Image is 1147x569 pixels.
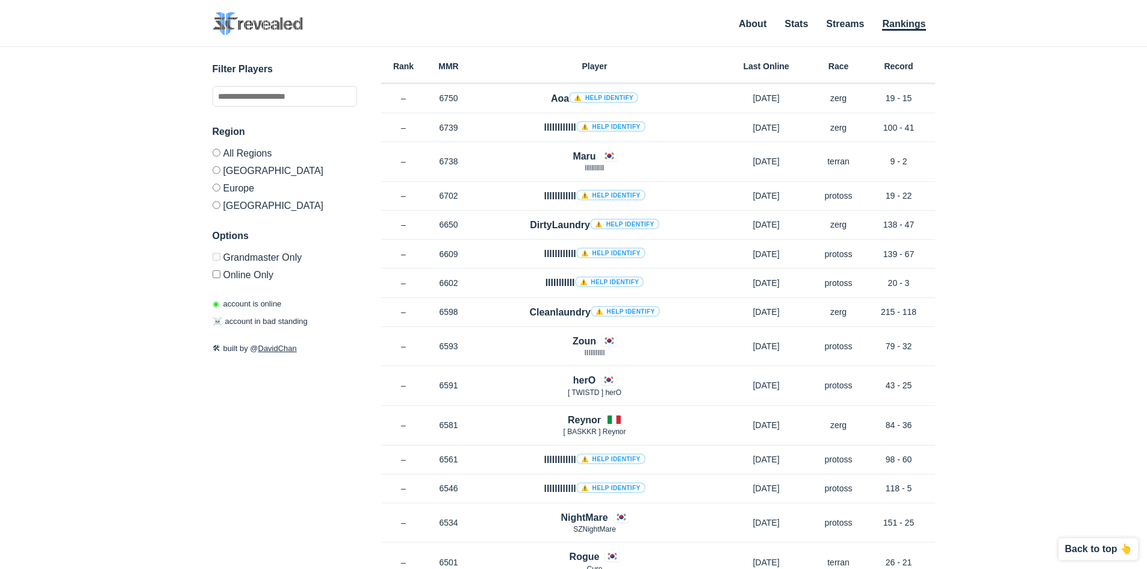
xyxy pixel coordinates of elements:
[213,343,357,355] p: built by @
[213,196,357,211] label: [GEOGRAPHIC_DATA]
[213,179,357,196] label: Europe
[815,556,863,568] p: terran
[426,62,471,70] h6: MMR
[551,92,638,105] h4: Aoa
[882,19,925,31] a: Rankings
[718,482,815,494] p: [DATE]
[739,19,766,29] a: About
[718,379,815,391] p: [DATE]
[213,229,357,243] h3: Options
[544,482,645,496] h4: llllllllllll
[426,306,471,318] p: 6598
[569,92,638,103] a: ⚠️ Help identify
[863,155,935,167] p: 9 - 2
[863,379,935,391] p: 43 - 25
[815,122,863,134] p: zerg
[718,62,815,70] h6: Last Online
[213,344,220,353] span: 🛠
[213,253,357,266] label: Only Show accounts currently in Grandmaster
[863,453,935,465] p: 98 - 60
[573,373,595,387] h4: herO
[718,122,815,134] p: [DATE]
[591,306,660,317] a: ⚠️ Help identify
[258,344,297,353] a: DavidChan
[544,189,645,203] h4: llllllllllll
[426,190,471,202] p: 6702
[863,190,935,202] p: 19 - 22
[381,482,426,494] p: –
[213,298,282,310] p: account is online
[381,92,426,104] p: –
[863,306,935,318] p: 215 - 118
[381,122,426,134] p: –
[573,334,596,348] h4: Zoun
[213,62,357,76] h3: Filter Players
[718,248,815,260] p: [DATE]
[561,511,608,524] h4: NightMare
[815,340,863,352] p: protoss
[381,556,426,568] p: –
[213,270,220,278] input: Online Only
[863,248,935,260] p: 139 - 67
[568,413,601,427] h4: Reynor
[381,248,426,260] p: –
[815,219,863,231] p: zerg
[568,388,621,397] span: [ TWISTD ] herO
[718,277,815,289] p: [DATE]
[381,517,426,529] p: –
[575,276,644,287] a: ⚠️ Help identify
[529,305,659,319] h4: Cleanlaundry
[544,247,645,261] h4: llllllllllll
[815,453,863,465] p: protoss
[576,247,645,258] a: ⚠️ Help identify
[381,190,426,202] p: –
[576,121,645,132] a: ⚠️ Help identify
[530,218,659,232] h4: DirtyLaundry
[426,517,471,529] p: 6534
[213,161,357,179] label: [GEOGRAPHIC_DATA]
[426,155,471,167] p: 6738
[381,453,426,465] p: –
[381,219,426,231] p: –
[563,428,626,436] span: [ BASKKR ] Reynor
[863,556,935,568] p: 26 - 21
[573,525,616,533] span: SZNightMare
[863,517,935,529] p: 151 - 25
[544,453,645,467] h4: llllllllllll
[426,277,471,289] p: 6602
[544,120,645,134] h4: llllllllllll
[573,149,595,163] h4: Maru
[590,219,659,229] a: ⚠️ Help identify
[863,419,935,431] p: 84 - 36
[718,517,815,529] p: [DATE]
[213,149,357,161] label: All Regions
[471,62,718,70] h6: Player
[1065,544,1132,554] p: Back to top 👆
[815,190,863,202] p: protoss
[718,155,815,167] p: [DATE]
[426,556,471,568] p: 6501
[718,419,815,431] p: [DATE]
[381,340,426,352] p: –
[213,201,220,209] input: [GEOGRAPHIC_DATA]
[213,166,220,174] input: [GEOGRAPHIC_DATA]
[863,340,935,352] p: 79 - 32
[381,277,426,289] p: –
[381,419,426,431] p: –
[815,92,863,104] p: zerg
[213,266,357,280] label: Only show accounts currently laddering
[213,299,219,308] span: ◉
[426,419,471,431] p: 6581
[213,125,357,139] h3: Region
[815,62,863,70] h6: Race
[381,379,426,391] p: –
[213,316,308,328] p: account in bad standing
[426,248,471,260] p: 6609
[718,556,815,568] p: [DATE]
[718,92,815,104] p: [DATE]
[863,62,935,70] h6: Record
[718,219,815,231] p: [DATE]
[576,453,645,464] a: ⚠️ Help identify
[863,92,935,104] p: 19 - 15
[576,482,645,493] a: ⚠️ Help identify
